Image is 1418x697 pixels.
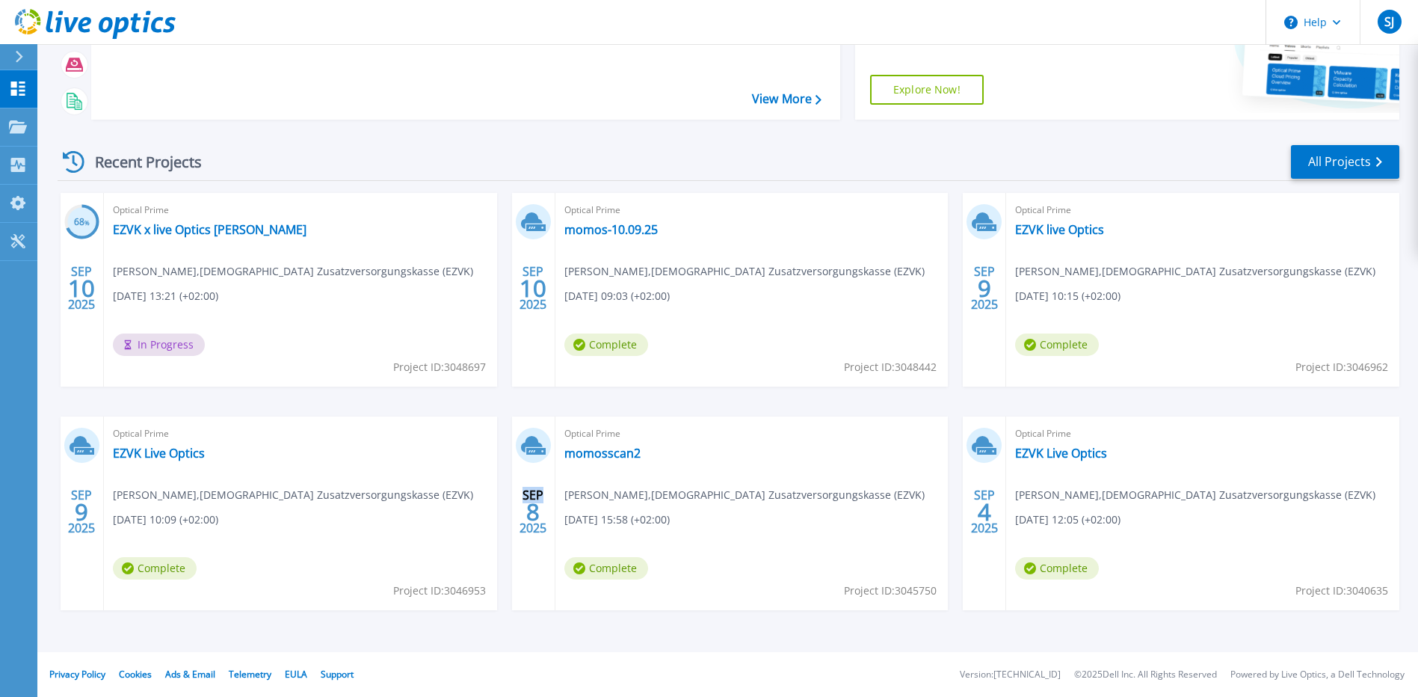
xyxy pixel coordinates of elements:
span: [DATE] 12:05 (+02:00) [1015,512,1120,528]
div: SEP 2025 [519,261,547,316]
a: View More [752,92,821,106]
span: 4 [978,506,991,518]
a: momos-10.09.25 [564,222,658,237]
span: Complete [564,557,648,580]
span: 8 [526,506,540,518]
span: 10 [68,282,95,295]
span: Project ID: 3046962 [1295,359,1388,375]
a: EZVK Live Optics [113,446,205,461]
h3: 68 [64,214,99,231]
div: SEP 2025 [970,261,999,316]
span: [PERSON_NAME] , [DEMOGRAPHIC_DATA] Zusatzversorgungskasse (EZVK) [1015,263,1375,280]
div: SEP 2025 [67,485,96,539]
div: SEP 2025 [67,261,96,316]
span: Project ID: 3045750 [844,583,937,599]
li: Version: [TECHNICAL_ID] [960,670,1061,680]
span: Project ID: 3046953 [393,583,486,599]
span: 9 [978,282,991,295]
span: Complete [113,557,197,580]
span: [DATE] 09:03 (+02:00) [564,288,670,304]
span: [DATE] 10:15 (+02:00) [1015,288,1120,304]
span: [PERSON_NAME] , [DEMOGRAPHIC_DATA] Zusatzversorgungskasse (EZVK) [1015,487,1375,503]
span: Optical Prime [564,426,940,442]
span: Optical Prime [564,202,940,218]
span: [DATE] 15:58 (+02:00) [564,512,670,528]
span: % [84,218,90,227]
a: Ads & Email [165,668,215,681]
a: Telemetry [229,668,271,681]
span: Optical Prime [113,202,488,218]
span: In Progress [113,334,205,356]
span: [PERSON_NAME] , [DEMOGRAPHIC_DATA] Zusatzversorgungskasse (EZVK) [113,487,473,503]
span: Complete [564,334,648,356]
a: EZVK Live Optics [1015,446,1107,461]
div: SEP 2025 [519,485,547,539]
li: Powered by Live Optics, a Dell Technology [1230,670,1405,680]
span: [PERSON_NAME] , [DEMOGRAPHIC_DATA] Zusatzversorgungskasse (EZVK) [564,487,925,503]
span: Project ID: 3048697 [393,359,486,375]
span: Optical Prime [1015,426,1390,442]
a: Explore Now! [870,75,984,105]
span: [DATE] 10:09 (+02:00) [113,512,218,528]
div: Recent Projects [58,144,222,180]
a: EZVK live Optics [1015,222,1104,237]
div: SEP 2025 [970,485,999,539]
span: Complete [1015,557,1099,580]
span: Project ID: 3048442 [844,359,937,375]
a: EULA [285,668,307,681]
span: 10 [520,282,546,295]
a: EZVK x live Optics [PERSON_NAME] [113,222,306,237]
span: 9 [75,506,88,518]
a: Privacy Policy [49,668,105,681]
span: Project ID: 3040635 [1295,583,1388,599]
a: Support [321,668,354,681]
span: [PERSON_NAME] , [DEMOGRAPHIC_DATA] Zusatzversorgungskasse (EZVK) [113,263,473,280]
span: [PERSON_NAME] , [DEMOGRAPHIC_DATA] Zusatzversorgungskasse (EZVK) [564,263,925,280]
a: Cookies [119,668,152,681]
span: Optical Prime [113,426,488,442]
a: All Projects [1291,145,1399,179]
a: momosscan2 [564,446,641,461]
span: Optical Prime [1015,202,1390,218]
span: SJ [1384,16,1394,28]
li: © 2025 Dell Inc. All Rights Reserved [1074,670,1217,680]
span: Complete [1015,334,1099,356]
span: [DATE] 13:21 (+02:00) [113,288,218,304]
